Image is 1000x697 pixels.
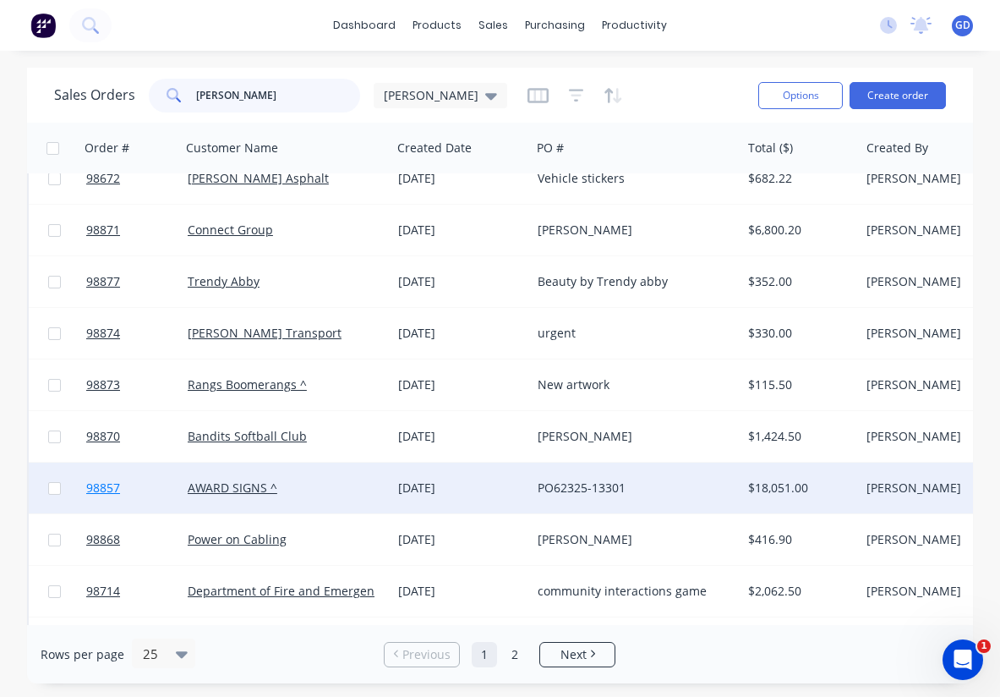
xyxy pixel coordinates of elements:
a: Bandits Softball Club [188,428,307,444]
a: [PERSON_NAME] Transport [188,325,342,341]
div: urgent [538,325,725,342]
img: Factory [30,13,56,38]
a: Previous page [385,646,459,663]
button: Create order [850,82,946,109]
a: Power on Cabling [188,531,287,547]
span: 98857 [86,480,120,497]
div: sales [470,13,516,38]
a: Page 1 is your current page [472,642,497,667]
a: Department of Fire and Emergency Services [188,583,436,599]
h1: Sales Orders [54,87,135,103]
div: Customer Name [186,140,278,156]
span: [PERSON_NAME] [384,86,478,104]
div: $416.90 [748,531,847,548]
div: [DATE] [398,170,524,187]
div: [DATE] [398,325,524,342]
div: $330.00 [748,325,847,342]
div: [DATE] [398,273,524,290]
span: 98714 [86,583,120,600]
div: [DATE] [398,583,524,600]
a: 98873 [86,359,188,410]
div: Created By [866,140,928,156]
span: Next [560,646,587,663]
div: [PERSON_NAME] [538,531,725,548]
a: 98857 [86,463,188,513]
div: $1,424.50 [748,428,847,445]
span: 98874 [86,325,120,342]
a: 98870 [86,411,188,462]
a: Page 2 [502,642,527,667]
a: Rangs Boomerangs ^ [188,376,307,392]
span: Previous [402,646,451,663]
div: products [404,13,470,38]
div: $6,800.20 [748,222,847,239]
div: [PERSON_NAME] [538,222,725,239]
div: PO62325-13301 [538,480,725,497]
input: Search... [196,79,361,113]
a: 98861 [86,617,188,668]
div: Created Date [397,140,472,156]
div: Beauty by Trendy abby [538,273,725,290]
div: community interactions game [538,583,725,600]
span: 98870 [86,428,120,445]
div: [PERSON_NAME] [538,428,725,445]
a: AWARD SIGNS ^ [188,480,277,496]
a: 98868 [86,514,188,565]
div: [DATE] [398,531,524,548]
a: 98877 [86,256,188,307]
div: New artwork [538,376,725,393]
a: Connect Group [188,222,273,238]
span: Rows per page [41,646,124,663]
button: Options [758,82,843,109]
div: productivity [593,13,675,38]
div: [DATE] [398,222,524,239]
div: [DATE] [398,480,524,497]
span: 98871 [86,222,120,239]
div: Vehicle stickers [538,170,725,187]
span: 1 [977,639,991,653]
div: $2,062.50 [748,583,847,600]
span: GD [955,18,970,33]
a: 98714 [86,566,188,617]
span: 98672 [86,170,120,187]
a: 98871 [86,205,188,255]
span: 98877 [86,273,120,290]
div: $352.00 [748,273,847,290]
ul: Pagination [377,642,622,667]
div: [DATE] [398,428,524,445]
span: 98868 [86,531,120,548]
div: Order # [85,140,129,156]
a: 98874 [86,308,188,359]
div: [DATE] [398,376,524,393]
div: $115.50 [748,376,847,393]
div: purchasing [516,13,593,38]
a: Trendy Abby [188,273,260,289]
iframe: Intercom live chat [943,639,983,680]
div: PO # [537,140,564,156]
a: 98672 [86,153,188,204]
a: Next page [540,646,615,663]
div: $18,051.00 [748,480,847,497]
div: Total ($) [748,140,793,156]
a: [PERSON_NAME] Asphalt [188,170,329,186]
a: dashboard [325,13,404,38]
div: $682.22 [748,170,847,187]
span: 98873 [86,376,120,393]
